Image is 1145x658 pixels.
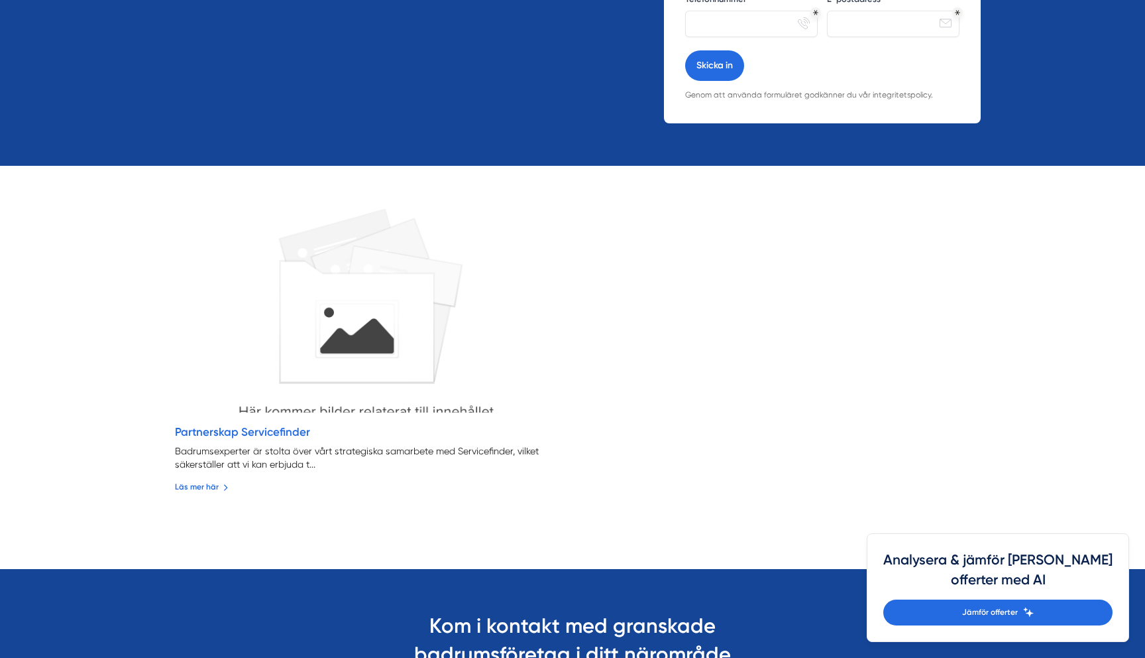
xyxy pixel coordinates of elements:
h4: Analysera & jämför [PERSON_NAME] offerter med AI [883,550,1113,600]
img: Partnerskap Servicefinder [154,182,577,419]
a: Partnerskap Servicefinder [175,425,310,438]
div: Obligatoriskt [813,10,818,15]
p: Badrumsexperter är stolta över vårt strategiska samarbete med Servicefinder, vilket säkerställer ... [175,444,557,471]
a: Jämför offerter [883,600,1113,625]
a: Läs mer här [175,481,229,493]
div: Obligatoriskt [955,10,960,15]
p: Genom att använda formuläret godkänner du vår integritetspolicy. [685,89,959,102]
button: Skicka in [685,50,744,81]
span: Jämför offerter [962,606,1018,619]
a: Partnerskap Servicefinder [164,187,567,413]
